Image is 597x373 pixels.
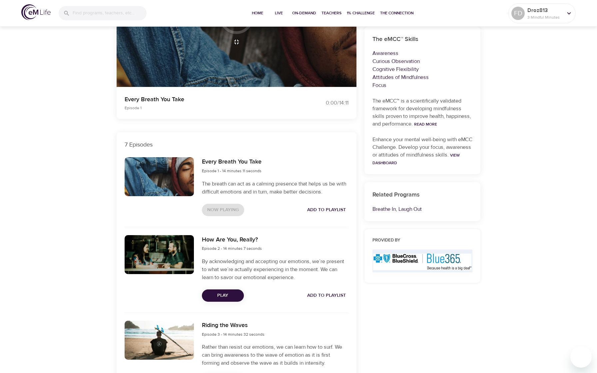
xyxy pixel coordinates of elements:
[527,14,563,20] p: 3 Mindful Minutes
[202,168,262,174] span: Episode 1 - 14 minutes 11 seconds
[511,7,525,20] div: FD
[372,81,472,89] p: Focus
[414,122,437,127] a: Read More
[372,249,472,272] img: Blue365%20logo.JPG
[372,190,472,200] h6: Related Programs
[372,237,472,244] h6: Provided by
[73,6,147,20] input: Find programs, teachers, etc...
[372,136,472,167] p: Enhance your mental well-being with eMCC Challenge. Develop your focus, awareness or attitudes of...
[202,235,262,245] h6: How Are You, Really?
[202,321,265,330] h6: Riding the Waves
[347,10,375,17] span: 1% Challenge
[202,343,348,367] p: Rather than resist our emotions, we can learn how to surf. We can bring awareness to the wave of ...
[202,257,348,281] p: By acknowledging and accepting our emotions, we’re present to what we’re actually experiencing in...
[372,153,460,166] a: View Dashboard
[21,4,51,20] img: logo
[304,204,348,216] button: Add to Playlist
[304,289,348,302] button: Add to Playlist
[570,346,592,368] iframe: Button to launch messaging window
[202,246,262,251] span: Episode 2 - 14 minutes 7 seconds
[202,332,265,337] span: Episode 3 - 14 minutes 32 seconds
[207,291,239,300] span: Play
[372,65,472,73] p: Cognitive Flexibility
[125,105,291,111] p: Episode 1
[321,10,341,17] span: Teachers
[372,35,472,44] h6: The eMCC™ Skills
[202,180,348,196] p: The breath can act as a calming presence that helps us be with difficult emotions and in turn, ma...
[202,289,244,302] button: Play
[372,206,422,212] a: Breathe In, Laugh Out
[250,10,266,17] span: Home
[307,206,346,214] span: Add to Playlist
[372,49,472,57] p: Awareness
[307,291,346,300] span: Add to Playlist
[372,73,472,81] p: Attitudes of Mindfulness
[202,157,262,167] h6: Every Breath You Take
[527,6,563,14] p: Droz813
[125,140,348,149] p: 7 Episodes
[292,10,316,17] span: On-Demand
[125,95,291,104] p: Every Breath You Take
[372,57,472,65] p: Curious Observation
[298,99,348,107] div: 0:00 / 14:11
[380,10,413,17] span: The Connection
[372,97,472,128] p: The eMCC™ is a scientifically validated framework for developing mindfulness skills proven to imp...
[271,10,287,17] span: Live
